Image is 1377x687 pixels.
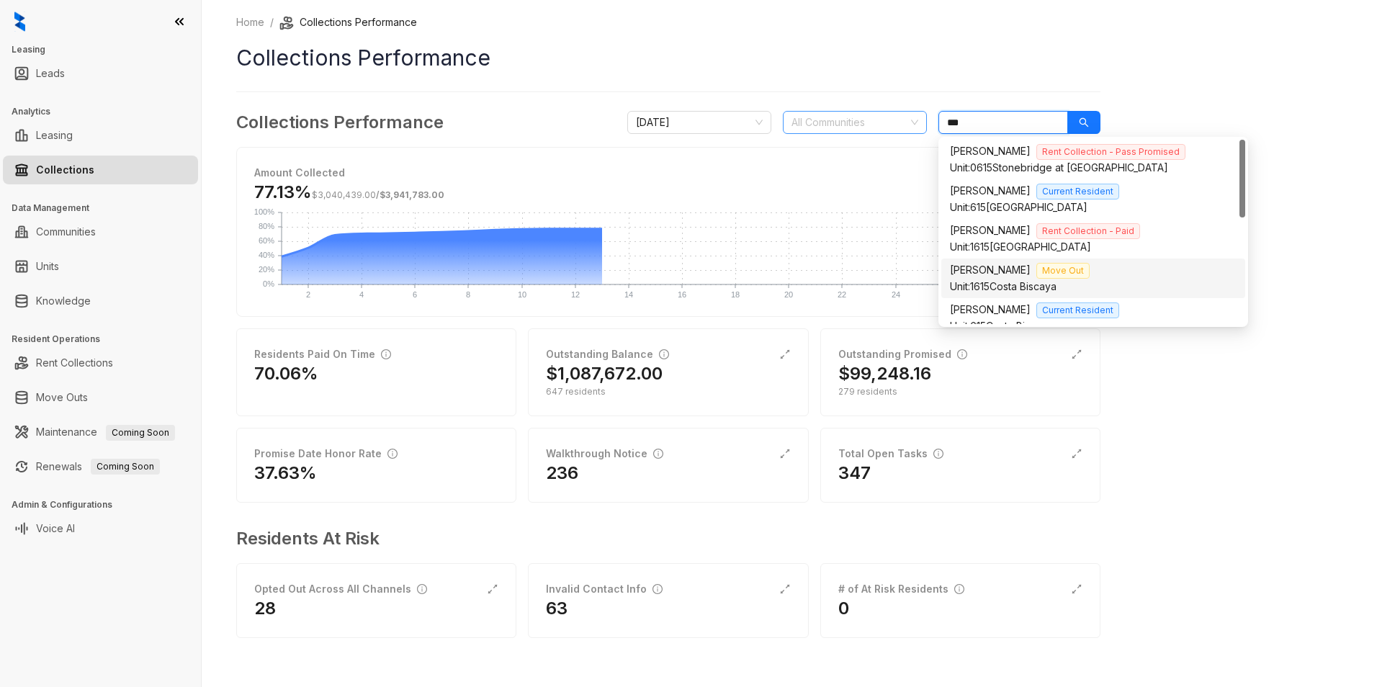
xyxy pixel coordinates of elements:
[387,449,398,459] span: info-circle
[990,280,1057,292] span: Costa Biscaya
[14,12,25,32] img: logo
[312,189,376,200] span: $3,040,439.00
[233,14,267,30] a: Home
[986,201,1087,213] span: [GEOGRAPHIC_DATA]
[236,42,1100,74] h1: Collections Performance
[3,217,198,246] li: Communities
[838,290,846,299] text: 22
[838,581,964,597] div: # of At Risk Residents
[359,290,364,299] text: 4
[3,514,198,543] li: Voice AI
[36,514,75,543] a: Voice AI
[636,112,763,133] span: October 2025
[259,251,274,259] text: 40%
[36,217,96,246] a: Communities
[279,14,417,30] li: Collections Performance
[546,346,669,362] div: Outstanding Balance
[731,290,740,299] text: 18
[546,385,790,398] div: 647 residents
[950,201,986,213] span: Unit: 615
[838,346,967,362] div: Outstanding Promised
[254,181,1082,204] h3: 77.13%
[1036,223,1140,239] span: Rent Collection - Paid
[259,222,274,230] text: 80%
[3,252,198,281] li: Units
[312,189,444,200] span: /
[254,446,398,462] div: Promise Date Honor Rate
[91,459,160,475] span: Coming Soon
[254,462,317,485] h2: 37.63%
[36,121,73,150] a: Leasing
[779,583,791,595] span: expand-alt
[624,290,633,299] text: 14
[950,145,1031,157] span: [PERSON_NAME]
[413,290,417,299] text: 6
[518,290,526,299] text: 10
[1071,583,1082,595] span: expand-alt
[36,287,91,315] a: Knowledge
[950,320,986,332] span: Unit: 615
[12,43,201,56] h3: Leasing
[950,303,1031,315] span: [PERSON_NAME]
[12,498,201,511] h3: Admin & Configurations
[3,452,198,481] li: Renewals
[950,161,992,174] span: Unit: 0615
[986,320,1053,332] span: Costa Biscaya
[36,383,88,412] a: Move Outs
[954,584,964,594] span: info-circle
[950,241,990,253] span: Unit: 1615
[254,581,427,597] div: Opted Out Across All Channels
[3,156,198,184] li: Collections
[950,184,1031,197] span: [PERSON_NAME]
[254,597,276,620] h2: 28
[1036,144,1185,160] span: Rent Collection - Pass Promised
[3,349,198,377] li: Rent Collections
[417,584,427,594] span: info-circle
[652,584,663,594] span: info-circle
[3,121,198,150] li: Leasing
[380,189,444,200] span: $3,941,783.00
[487,583,498,595] span: expand-alt
[659,349,669,359] span: info-circle
[950,224,1031,236] span: [PERSON_NAME]
[254,207,274,216] text: 100%
[838,362,931,385] h2: $99,248.16
[1071,448,1082,459] span: expand-alt
[1036,302,1119,318] span: Current Resident
[36,59,65,88] a: Leads
[546,581,663,597] div: Invalid Contact Info
[259,265,274,274] text: 20%
[270,14,274,30] li: /
[838,446,943,462] div: Total Open Tasks
[1036,263,1090,279] span: Move Out
[1079,117,1089,127] span: search
[838,597,849,620] h2: 0
[254,362,318,385] h2: 70.06%
[779,349,791,360] span: expand-alt
[1071,349,1082,360] span: expand-alt
[36,349,113,377] a: Rent Collections
[546,462,578,485] h2: 236
[263,279,274,288] text: 0%
[36,252,59,281] a: Units
[36,452,160,481] a: RenewalsComing Soon
[571,290,580,299] text: 12
[1036,184,1119,199] span: Current Resident
[779,448,791,459] span: expand-alt
[950,280,990,292] span: Unit: 1615
[12,202,201,215] h3: Data Management
[990,241,1091,253] span: [GEOGRAPHIC_DATA]
[957,349,967,359] span: info-circle
[254,166,345,179] strong: Amount Collected
[546,446,663,462] div: Walkthrough Notice
[236,526,1089,552] h3: Residents At Risk
[12,333,201,346] h3: Resident Operations
[950,264,1031,276] span: [PERSON_NAME]
[678,290,686,299] text: 16
[546,597,568,620] h2: 63
[653,449,663,459] span: info-circle
[784,290,793,299] text: 20
[546,362,663,385] h2: $1,087,672.00
[381,349,391,359] span: info-circle
[254,346,391,362] div: Residents Paid On Time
